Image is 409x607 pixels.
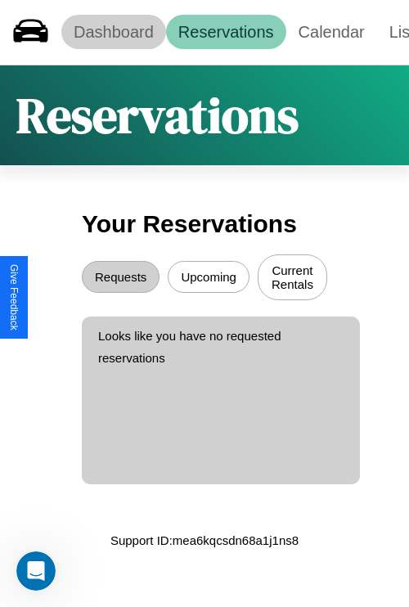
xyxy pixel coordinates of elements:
[82,202,327,246] h3: Your Reservations
[166,15,286,49] a: Reservations
[8,264,20,330] div: Give Feedback
[98,325,344,369] p: Looks like you have no requested reservations
[16,551,56,591] iframe: Intercom live chat
[286,15,377,49] a: Calendar
[82,261,160,293] button: Requests
[61,15,166,49] a: Dashboard
[110,529,299,551] p: Support ID: mea6kqcsdn68a1j1ns8
[16,82,299,149] h1: Reservations
[168,261,249,293] button: Upcoming
[258,254,327,300] button: Current Rentals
